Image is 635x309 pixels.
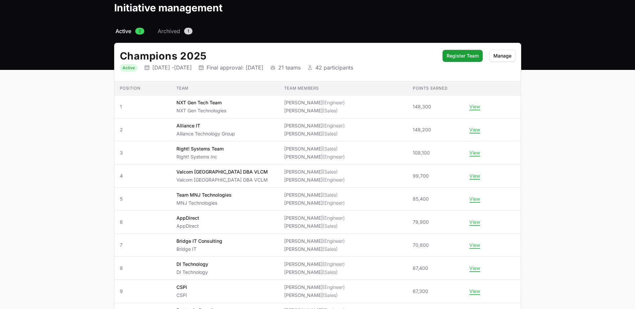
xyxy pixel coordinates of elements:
button: View [469,150,480,156]
span: (Engineer) [323,123,345,128]
h1: Initiative management [114,2,223,14]
span: 99,700 [413,173,429,179]
p: Valcom [GEOGRAPHIC_DATA] DBA VLCM [176,169,268,175]
button: View [469,173,480,179]
span: (Sales) [323,223,338,229]
li: [PERSON_NAME] [284,122,345,129]
li: [PERSON_NAME] [284,153,345,160]
span: (Sales) [323,246,338,252]
p: Right! Systems Team [176,145,224,152]
button: View [469,104,480,110]
li: [PERSON_NAME] [284,99,345,106]
span: 3 [120,149,166,156]
li: [PERSON_NAME] [284,169,345,175]
li: [PERSON_NAME] [284,177,345,183]
span: 6 [120,219,166,225]
span: 1 [120,103,166,110]
p: DI Technology [176,269,208,276]
p: DI Technology [176,261,208,268]
span: (Sales) [323,292,338,298]
p: 21 teams [278,64,301,71]
span: Archived [158,27,180,35]
li: [PERSON_NAME] [284,269,345,276]
span: 2 [120,126,166,133]
span: 85,400 [413,196,429,202]
li: [PERSON_NAME] [284,292,345,299]
span: (Sales) [323,269,338,275]
li: [PERSON_NAME] [284,130,345,137]
span: 148,200 [413,126,431,133]
span: (Sales) [323,146,338,151]
span: 1 [184,28,192,34]
span: 4 [120,173,166,179]
button: View [469,265,480,271]
p: Bridge IT [176,246,222,252]
p: NXT Gen Technologies [176,107,226,114]
li: [PERSON_NAME] [284,261,345,268]
span: Register Team [447,52,479,60]
p: MNJ Technologies [176,200,232,206]
p: Team MNJ Technologies [176,192,232,198]
th: Points earned [407,82,464,95]
span: 79,900 [413,219,429,225]
span: (Sales) [323,169,338,175]
p: Alliance IT [176,122,235,129]
span: (Engineer) [323,154,345,160]
span: (Engineer) [323,200,345,206]
span: (Engineer) [323,284,345,290]
button: View [469,196,480,202]
span: (Engineer) [323,177,345,183]
span: (Engineer) [323,238,345,244]
li: [PERSON_NAME] [284,246,345,252]
span: 67,400 [413,265,428,272]
span: 2 [135,28,144,34]
span: 67,300 [413,288,428,295]
span: (Sales) [323,131,338,136]
a: Active2 [114,27,146,35]
th: Position [114,82,171,95]
span: (Sales) [323,192,338,198]
li: [PERSON_NAME] [284,200,345,206]
nav: Initiative activity log navigation [114,27,521,35]
li: [PERSON_NAME] [284,145,345,152]
button: Register Team [443,50,483,62]
p: Right! Systems Inc [176,153,224,160]
p: CSPi [176,284,187,291]
li: [PERSON_NAME] [284,238,345,244]
p: Final approval: [DATE] [207,64,263,71]
h2: Champions 2025 [120,50,436,62]
span: Active [115,27,131,35]
p: AppDirect [176,223,199,229]
span: Manage [493,52,511,60]
button: View [469,219,480,225]
span: 5 [120,196,166,202]
span: 9 [120,288,166,295]
p: Valcom [GEOGRAPHIC_DATA] DBA VCLM [176,177,268,183]
li: [PERSON_NAME] [284,192,345,198]
th: Team [171,82,279,95]
span: 7 [120,242,166,248]
li: [PERSON_NAME] [284,107,345,114]
p: [DATE] - [DATE] [152,64,192,71]
li: [PERSON_NAME] [284,284,345,291]
span: (Sales) [323,108,338,113]
p: 42 participants [315,64,353,71]
button: View [469,127,480,133]
li: [PERSON_NAME] [284,223,345,229]
a: Archived1 [156,27,194,35]
span: 70,800 [413,242,429,248]
p: AppDirect [176,215,199,221]
button: View [469,242,480,248]
span: (Engineer) [323,261,345,267]
p: Bridge IT Consulting [176,238,222,244]
li: [PERSON_NAME] [284,215,345,221]
span: 148,300 [413,103,431,110]
button: View [469,288,480,294]
span: (Engineer) [323,100,345,105]
span: 108,100 [413,149,430,156]
p: NXT Gen Tech Team [176,99,226,106]
th: Team members [279,82,408,95]
span: (Engineer) [323,215,345,221]
span: 8 [120,265,166,272]
p: CSPi [176,292,187,299]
